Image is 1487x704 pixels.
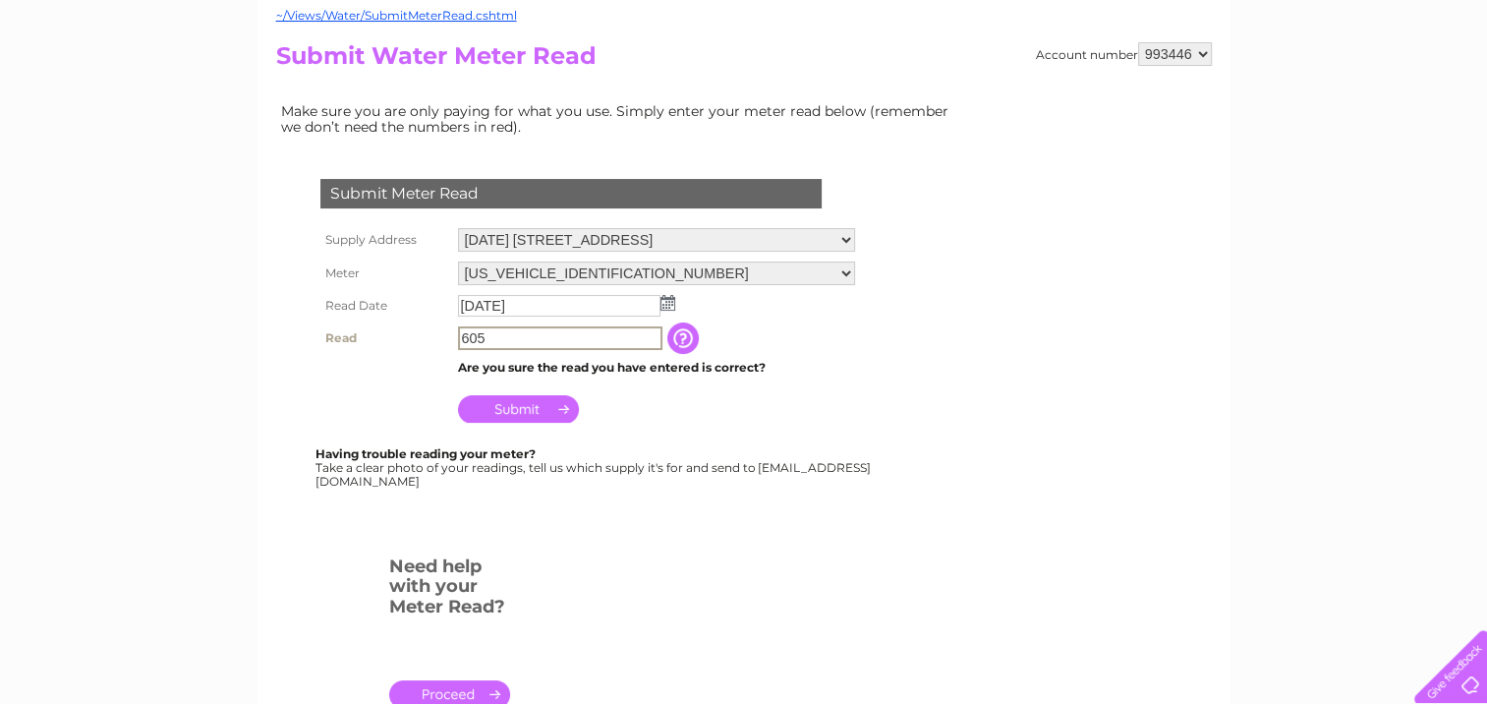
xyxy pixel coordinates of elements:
[315,447,874,488] div: Take a clear photo of your readings, tell us which supply it's for and send to [EMAIL_ADDRESS][DO...
[1116,10,1252,34] a: 0333 014 3131
[1036,42,1212,66] div: Account number
[280,11,1209,95] div: Clear Business is a trading name of Verastar Limited (registered in [GEOGRAPHIC_DATA] No. 3667643...
[1356,84,1404,98] a: Contact
[453,355,860,381] td: Are you sure the read you have entered is correct?
[1190,84,1233,98] a: Energy
[276,98,964,140] td: Make sure you are only paying for what you use. Simply enter your meter read below (remember we d...
[667,323,703,354] input: Information
[389,553,510,627] h3: Need help with your Meter Read?
[660,295,675,311] img: ...
[276,42,1212,80] h2: Submit Water Meter Read
[1422,84,1468,98] a: Log out
[52,51,152,111] img: logo.png
[1245,84,1304,98] a: Telecoms
[315,322,453,355] th: Read
[315,290,453,322] th: Read Date
[315,223,453,257] th: Supply Address
[1316,84,1344,98] a: Blog
[315,446,536,461] b: Having trouble reading your meter?
[315,257,453,290] th: Meter
[320,179,822,208] div: Submit Meter Read
[276,8,517,23] a: ~/Views/Water/SubmitMeterRead.cshtml
[1141,84,1178,98] a: Water
[458,395,579,423] input: Submit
